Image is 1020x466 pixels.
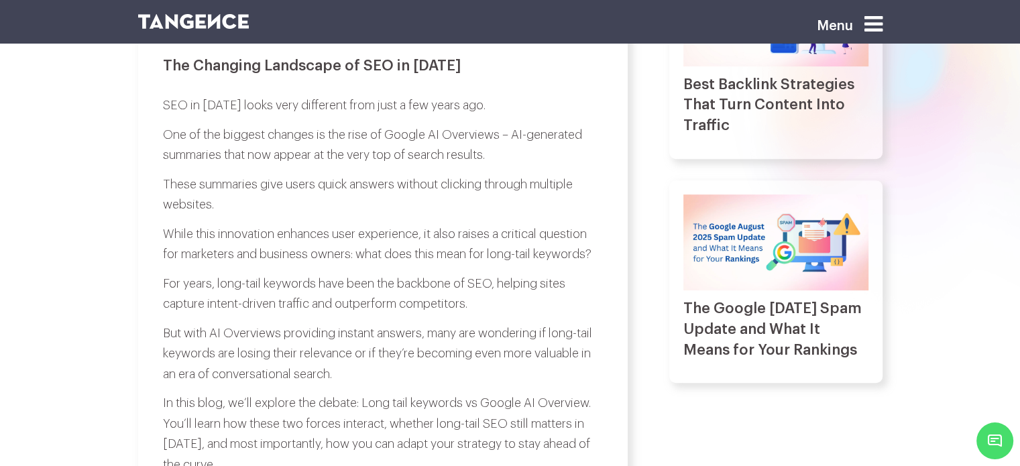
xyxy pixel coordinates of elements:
h2: The Changing Landscape of SEO in [DATE] [163,58,603,74]
p: These summaries give users quick answers without clicking through multiple websites. [163,174,603,215]
p: For years, long-tail keywords have been the backbone of SEO, helping sites capture intent-driven ... [163,274,603,314]
a: Best Backlink Strategies That Turn Content Into Traffic [683,77,854,133]
p: One of the biggest changes is the rise of Google AI Overviews – AI-generated summaries that now a... [163,125,603,166]
p: While this innovation enhances user experience, it also raises a critical question for marketers ... [163,224,603,265]
img: The Google August 2025 Spam Update and What It Means for Your Rankings [683,194,868,290]
p: SEO in [DATE] looks very different from just a few years ago. [163,95,603,116]
img: logo SVG [138,14,249,29]
a: The Google [DATE] Spam Update and What It Means for Your Rankings [683,301,862,357]
span: Chat Widget [976,422,1013,459]
p: But with AI Overviews providing instant answers, many are wondering if long-tail keywords are los... [163,323,603,385]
